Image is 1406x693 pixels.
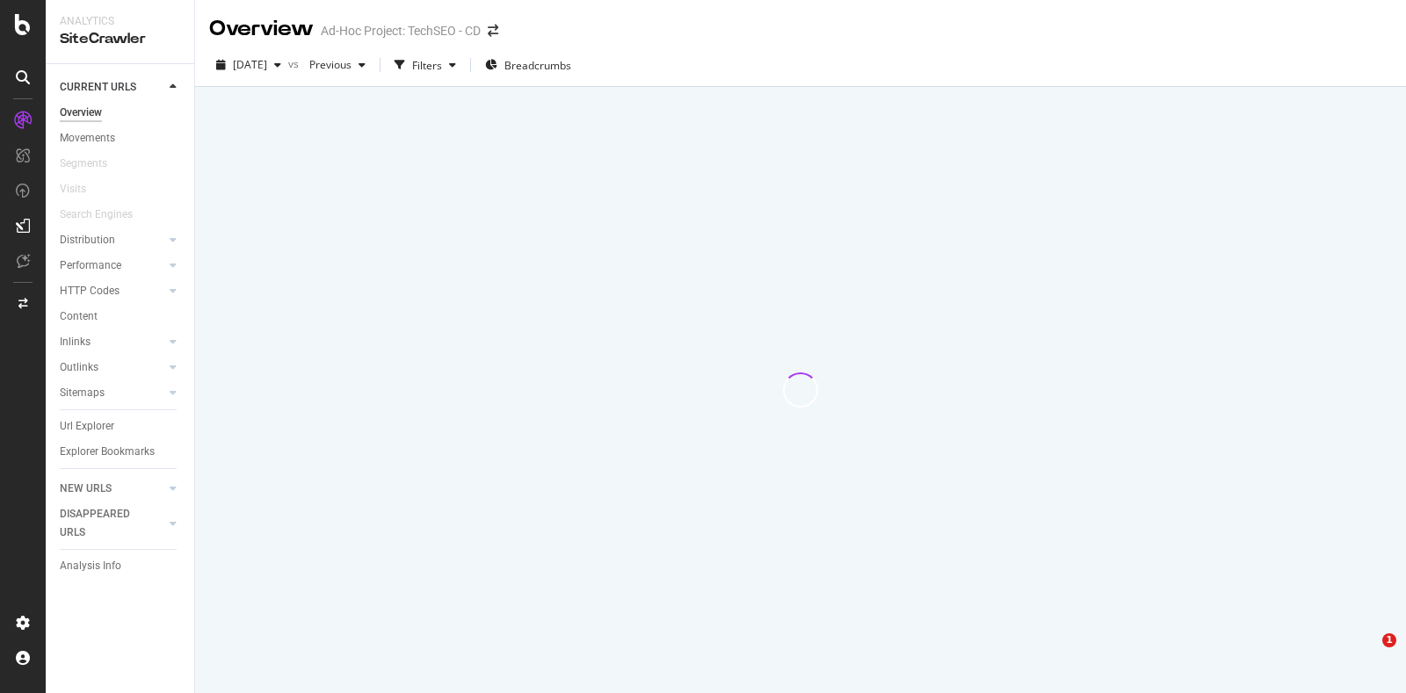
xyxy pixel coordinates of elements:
[1346,633,1388,675] iframe: Intercom live chat
[302,57,351,72] span: Previous
[60,333,91,351] div: Inlinks
[60,417,114,436] div: Url Explorer
[60,129,115,148] div: Movements
[60,180,86,199] div: Visits
[60,282,164,300] a: HTTP Codes
[60,505,149,542] div: DISAPPEARED URLS
[60,78,136,97] div: CURRENT URLS
[321,22,481,40] div: Ad-Hoc Project: TechSEO - CD
[60,29,180,49] div: SiteCrawler
[388,51,463,79] button: Filters
[504,58,571,73] span: Breadcrumbs
[60,129,182,148] a: Movements
[60,307,182,326] a: Content
[288,56,302,71] span: vs
[60,333,164,351] a: Inlinks
[60,256,121,275] div: Performance
[60,231,115,249] div: Distribution
[412,58,442,73] div: Filters
[60,78,164,97] a: CURRENT URLS
[209,51,288,79] button: [DATE]
[488,25,498,37] div: arrow-right-arrow-left
[478,51,578,79] button: Breadcrumbs
[60,155,107,173] div: Segments
[60,358,164,377] a: Outlinks
[60,180,104,199] a: Visits
[60,480,112,498] div: NEW URLS
[60,206,133,224] div: Search Engines
[60,557,182,575] a: Analysis Info
[60,358,98,377] div: Outlinks
[60,307,98,326] div: Content
[60,104,102,122] div: Overview
[60,104,182,122] a: Overview
[60,443,182,461] a: Explorer Bookmarks
[60,256,164,275] a: Performance
[302,51,373,79] button: Previous
[60,505,164,542] a: DISAPPEARED URLS
[60,480,164,498] a: NEW URLS
[233,57,267,72] span: 2025 Oct. 9th
[60,231,164,249] a: Distribution
[60,443,155,461] div: Explorer Bookmarks
[209,14,314,44] div: Overview
[60,206,150,224] a: Search Engines
[1382,633,1396,647] span: 1
[60,155,125,173] a: Segments
[60,14,180,29] div: Analytics
[60,384,164,402] a: Sitemaps
[60,384,105,402] div: Sitemaps
[60,282,120,300] div: HTTP Codes
[60,417,182,436] a: Url Explorer
[60,557,121,575] div: Analysis Info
